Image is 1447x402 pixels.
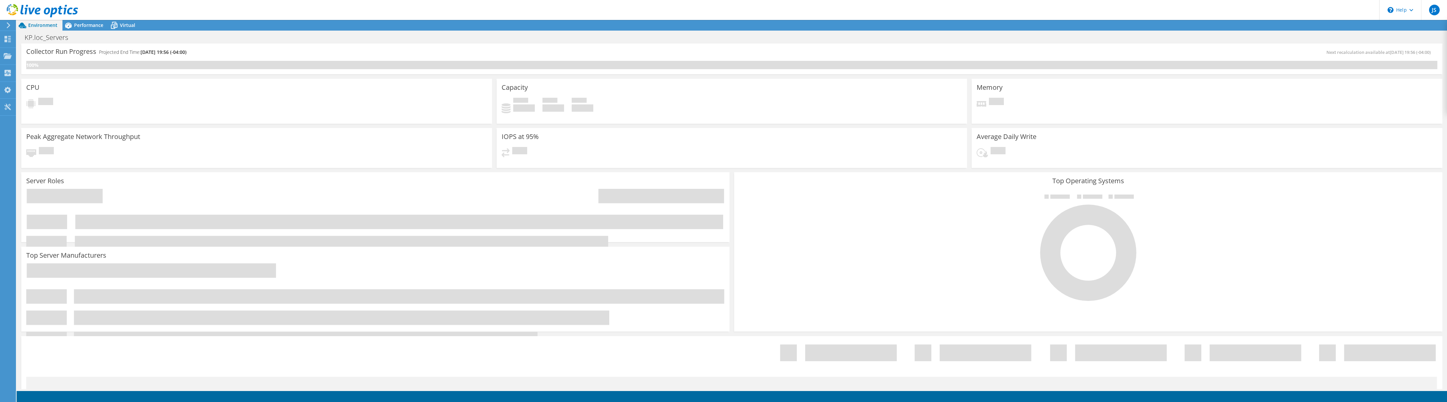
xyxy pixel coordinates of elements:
[542,104,564,112] h4: 0 GiB
[1429,5,1440,15] span: JS
[991,147,1006,156] span: Pending
[74,22,103,28] span: Performance
[977,84,1003,91] h3: Memory
[542,98,557,104] span: Free
[26,133,140,140] h3: Peak Aggregate Network Throughput
[989,98,1004,107] span: Pending
[28,22,57,28] span: Environment
[572,104,593,112] h4: 0 GiB
[26,252,106,259] h3: Top Server Manufacturers
[26,177,64,185] h3: Server Roles
[38,98,53,107] span: Pending
[739,177,1437,185] h3: Top Operating Systems
[513,98,528,104] span: Used
[512,147,527,156] span: Pending
[22,34,78,41] h1: KP.loc_Servers
[513,104,535,112] h4: 0 GiB
[1390,49,1431,55] span: [DATE] 19:56 (-04:00)
[1388,7,1394,13] svg: \n
[26,84,40,91] h3: CPU
[39,147,54,156] span: Pending
[502,133,539,140] h3: IOPS at 95%
[120,22,135,28] span: Virtual
[141,49,186,55] span: [DATE] 19:56 (-04:00)
[502,84,528,91] h3: Capacity
[1326,49,1434,55] span: Next recalculation available at
[572,98,587,104] span: Total
[99,49,186,56] h4: Projected End Time:
[977,133,1036,140] h3: Average Daily Write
